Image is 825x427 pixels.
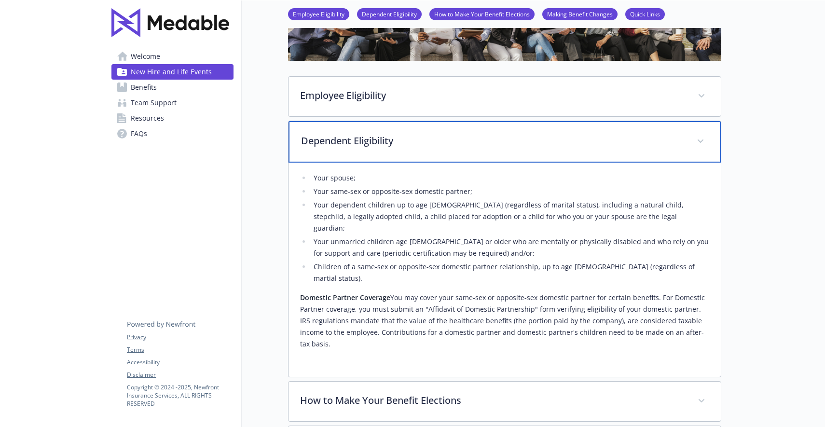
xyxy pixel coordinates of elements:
[289,121,721,163] div: Dependent Eligibility
[311,199,709,234] li: Your dependent children up to age [DEMOGRAPHIC_DATA] (regardless of marital status), including a ...
[300,292,709,350] p: You may cover your same-sex or opposite-sex domestic partner for certain benefits. For Domestic P...
[131,110,164,126] span: Resources
[111,64,234,80] a: New Hire and Life Events
[127,371,233,379] a: Disclaimer
[111,126,234,141] a: FAQs
[127,345,233,354] a: Terms
[625,9,665,18] a: Quick Links
[311,186,709,197] li: Your same-sex or opposite-sex domestic partner;
[311,172,709,184] li: Your spouse;
[111,49,234,64] a: Welcome
[111,110,234,126] a: Resources
[288,9,349,18] a: Employee Eligibility
[289,77,721,116] div: Employee Eligibility
[111,95,234,110] a: Team Support
[301,134,685,148] p: Dependent Eligibility
[357,9,422,18] a: Dependent Eligibility
[131,64,212,80] span: New Hire and Life Events
[289,163,721,377] div: Dependent Eligibility
[131,80,157,95] span: Benefits
[127,333,233,342] a: Privacy
[127,358,233,367] a: Accessibility
[429,9,535,18] a: How to Make Your Benefit Elections
[127,383,233,408] p: Copyright © 2024 - 2025 , Newfront Insurance Services, ALL RIGHTS RESERVED
[300,393,686,408] p: How to Make Your Benefit Elections
[300,88,686,103] p: Employee Eligibility
[131,95,177,110] span: Team Support
[311,236,709,259] li: Your unmarried children age [DEMOGRAPHIC_DATA] or older who are mentally or physically disabled a...
[300,293,390,302] strong: Domestic Partner Coverage
[111,80,234,95] a: Benefits
[311,261,709,284] li: Children of a same-sex or opposite-sex domestic partner relationship, up to age [DEMOGRAPHIC_DATA...
[289,382,721,421] div: How to Make Your Benefit Elections
[131,126,147,141] span: FAQs
[542,9,618,18] a: Making Benefit Changes
[131,49,160,64] span: Welcome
